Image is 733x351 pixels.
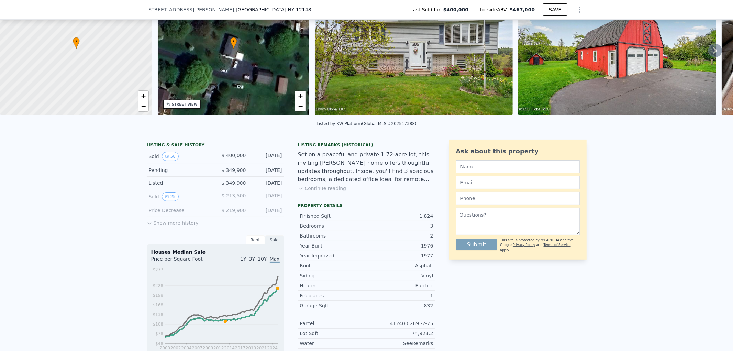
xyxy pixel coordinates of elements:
[256,345,267,350] tspan: 2021
[480,6,509,13] span: Lotside ARV
[367,242,433,249] div: 1976
[367,262,433,269] div: Asphalt
[147,6,234,13] span: [STREET_ADDRESS][PERSON_NAME]
[151,249,280,255] div: Houses Median Sale
[300,282,367,289] div: Heating
[456,239,498,250] button: Submit
[162,152,179,161] button: View historical data
[367,282,433,289] div: Electric
[213,345,224,350] tspan: 2012
[300,330,367,337] div: Lot Sqft
[295,91,306,101] a: Zoom in
[153,303,163,307] tspan: $168
[252,179,282,186] div: [DATE]
[235,345,245,350] tspan: 2017
[192,345,202,350] tspan: 2007
[543,3,567,16] button: SAVE
[367,222,433,229] div: 3
[298,91,303,100] span: +
[153,322,163,327] tspan: $108
[202,345,213,350] tspan: 2009
[170,345,181,350] tspan: 2002
[300,340,367,347] div: Water
[367,330,433,337] div: 74,923.2
[245,345,256,350] tspan: 2019
[252,192,282,201] div: [DATE]
[230,37,237,49] div: •
[149,167,210,174] div: Pending
[265,235,284,244] div: Sale
[298,203,435,208] div: Property details
[155,332,163,337] tspan: $78
[367,272,433,279] div: Vinyl
[298,185,346,192] button: Continue reading
[224,345,235,350] tspan: 2014
[544,243,571,247] a: Terms of Service
[367,292,433,299] div: 1
[443,6,469,13] span: $400,000
[221,208,246,213] span: $ 219,900
[221,193,246,198] span: $ 213,500
[221,180,246,186] span: $ 349,900
[73,37,80,49] div: •
[300,212,367,219] div: Finished Sqft
[252,207,282,214] div: [DATE]
[149,207,210,214] div: Price Decrease
[138,101,148,111] a: Zoom out
[73,38,80,44] span: •
[149,152,210,161] div: Sold
[267,345,278,350] tspan: 2024
[234,6,311,13] span: , [GEOGRAPHIC_DATA]
[181,345,192,350] tspan: 2004
[367,340,433,347] div: SeeRemarks
[300,292,367,299] div: Fireplaces
[573,3,587,17] button: Show Options
[510,7,535,12] span: $467,000
[153,283,163,288] tspan: $228
[162,192,179,201] button: View historical data
[252,152,282,161] div: [DATE]
[249,256,255,262] span: 3Y
[456,146,580,156] div: Ask about this property
[298,142,435,148] div: Listing Remarks (Historical)
[138,91,148,101] a: Zoom in
[141,102,145,110] span: −
[149,179,210,186] div: Listed
[513,243,535,247] a: Privacy Policy
[258,256,267,262] span: 10Y
[221,167,246,173] span: $ 349,900
[456,192,580,205] input: Phone
[149,192,210,201] div: Sold
[151,255,215,266] div: Price per Square Foot
[252,167,282,174] div: [DATE]
[246,235,265,244] div: Rent
[367,232,433,239] div: 2
[500,238,579,253] div: This site is protected by reCAPTCHA and the Google and apply.
[153,267,163,272] tspan: $277
[300,222,367,229] div: Bedrooms
[316,121,417,126] div: Listed by KW Platform (Global MLS #202517388)
[300,242,367,249] div: Year Built
[300,232,367,239] div: Bathrooms
[286,7,311,12] span: , NY 12148
[172,102,198,107] div: STREET VIEW
[298,151,435,184] div: Set on a peaceful and private 1.72-acre lot, this inviting [PERSON_NAME] home offers thoughtful u...
[300,252,367,259] div: Year Improved
[456,176,580,189] input: Email
[367,212,433,219] div: 1,824
[298,102,303,110] span: −
[221,153,246,158] span: $ 400,000
[147,217,199,227] button: Show more history
[300,262,367,269] div: Roof
[367,252,433,259] div: 1977
[295,101,306,111] a: Zoom out
[159,345,170,350] tspan: 2000
[300,272,367,279] div: Siding
[270,256,280,263] span: Max
[410,6,443,13] span: Last Sold for
[141,91,145,100] span: +
[155,341,163,346] tspan: $48
[153,312,163,317] tspan: $138
[367,302,433,309] div: 832
[300,302,367,309] div: Garage Sqft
